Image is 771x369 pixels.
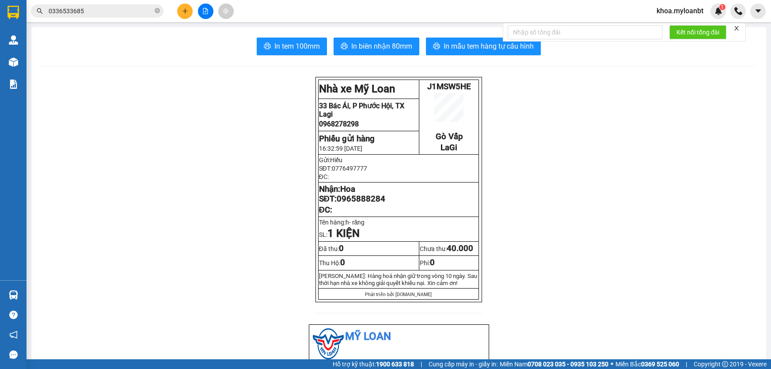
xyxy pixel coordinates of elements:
[421,359,422,369] span: |
[750,4,766,19] button: caret-down
[649,5,710,16] span: khoa.myloanbt
[333,359,414,369] span: Hỗ trợ kỹ thuật:
[686,359,687,369] span: |
[9,331,18,339] span: notification
[334,227,360,240] strong: KIỆN
[9,290,18,300] img: warehouse-icon
[714,7,722,15] img: icon-new-feature
[9,80,18,89] img: solution-icon
[274,41,320,52] span: In tem 100mm
[327,227,334,240] span: 1
[429,359,498,369] span: Cung cấp máy in - giấy in:
[615,359,679,369] span: Miền Bắc
[351,41,412,52] span: In biên nhận 80mm
[733,25,740,31] span: close
[332,165,367,172] span: 0776497777
[319,205,332,215] span: ĐC:
[318,242,419,256] td: Đã thu:
[182,8,188,14] span: plus
[49,6,153,16] input: Tìm tên, số ĐT hoặc mã đơn
[319,145,362,152] span: 16:32:59 [DATE]
[9,311,18,319] span: question-circle
[319,134,375,144] strong: Phiếu gửi hàng
[337,194,385,204] span: 0965888284
[319,120,359,128] span: 0968278298
[441,143,457,152] span: LaGi
[319,173,329,180] span: ĐC:
[334,38,419,55] button: printerIn biên nhận 80mm
[177,4,193,19] button: plus
[339,243,344,253] span: 0
[264,42,271,51] span: printer
[346,219,369,226] span: h- răng
[319,83,395,95] strong: Nhà xe Mỹ Loan
[341,42,348,51] span: printer
[340,258,345,267] span: 0
[9,350,18,359] span: message
[419,242,479,256] td: Chưa thu:
[319,219,478,226] p: Tên hàng:
[447,243,473,253] span: 40.000
[508,25,662,39] input: Nhập số tổng đài
[365,292,432,297] span: Phát triển bởi [DOMAIN_NAME]
[427,82,471,91] span: J1MSW5HE
[9,57,18,67] img: warehouse-icon
[198,4,213,19] button: file-add
[444,41,534,52] span: In mẫu tem hàng tự cấu hình
[376,361,414,368] strong: 1900 633 818
[676,27,719,37] span: Kết nối tổng đài
[318,256,419,270] td: Thu Hộ:
[719,4,725,10] sup: 1
[313,328,485,345] li: Mỹ Loan
[37,8,43,14] span: search
[721,4,724,10] span: 1
[319,156,478,164] p: Gửi:
[669,25,726,39] button: Kết nối tổng đài
[9,35,18,45] img: warehouse-icon
[641,361,679,368] strong: 0369 525 060
[754,7,762,15] span: caret-down
[430,258,435,267] span: 0
[722,361,728,367] span: copyright
[419,256,479,270] td: Phí:
[528,361,608,368] strong: 0708 023 035 - 0935 103 250
[319,273,477,286] span: [PERSON_NAME]: Hàng hoá nhận giữ trong vòng 10 ngày. Sau thời hạn nhà xe không giải quy...
[257,38,327,55] button: printerIn tem 100mm
[426,38,541,55] button: printerIn mẫu tem hàng tự cấu hình
[319,102,404,118] span: 33 Bác Ái, P Phước Hội, TX Lagi
[319,184,385,204] strong: Nhận: SĐT:
[155,8,160,13] span: close-circle
[223,8,229,14] span: aim
[734,7,742,15] img: phone-icon
[330,156,342,164] span: Hiếu
[155,7,160,15] span: close-circle
[319,231,360,238] span: SL:
[313,328,344,359] img: logo.jpg
[8,6,19,19] img: logo-vxr
[500,359,608,369] span: Miền Nam
[433,42,440,51] span: printer
[218,4,234,19] button: aim
[436,132,463,141] span: Gò Vấp
[202,8,209,14] span: file-add
[319,165,367,172] span: SĐT:
[611,362,613,366] span: ⚪️
[340,184,355,194] span: Hoa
